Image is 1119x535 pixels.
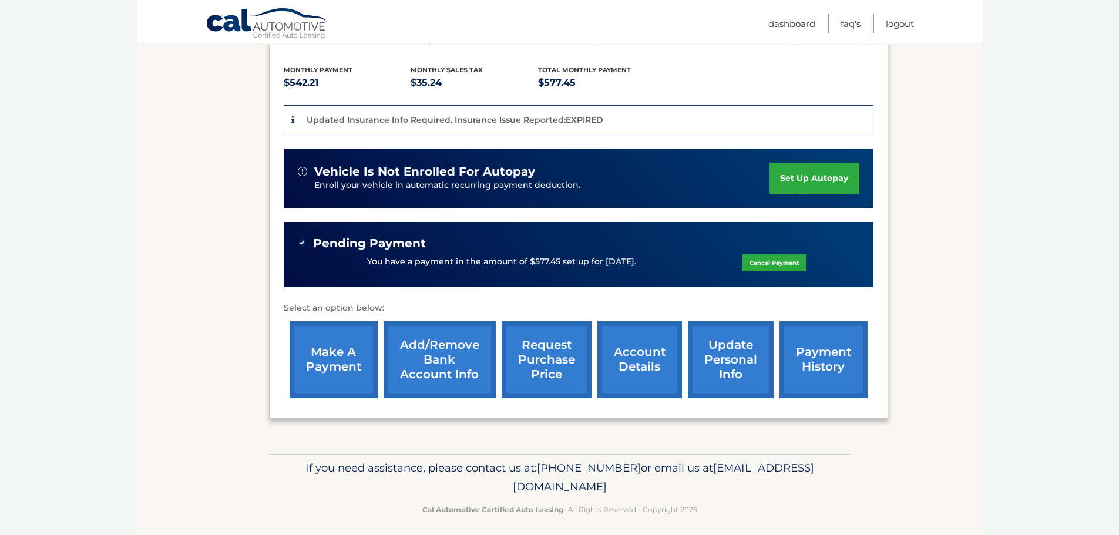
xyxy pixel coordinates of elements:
[298,238,306,247] img: check-green.svg
[307,115,603,125] p: Updated Insurance Info Required. Insurance Issue Reported:EXPIRED
[886,14,914,33] a: Logout
[411,66,483,74] span: Monthly sales Tax
[313,236,426,251] span: Pending Payment
[779,321,868,398] a: payment history
[422,505,563,514] strong: Cal Automotive Certified Auto Leasing
[537,461,641,475] span: [PHONE_NUMBER]
[742,254,806,271] a: Cancel Payment
[688,321,774,398] a: update personal info
[502,321,592,398] a: request purchase price
[411,75,538,91] p: $35.24
[538,66,631,74] span: Total Monthly Payment
[841,14,861,33] a: FAQ's
[277,503,843,516] p: - All Rights Reserved - Copyright 2025
[384,321,496,398] a: Add/Remove bank account info
[768,14,815,33] a: Dashboard
[314,164,535,179] span: vehicle is not enrolled for autopay
[284,301,873,315] p: Select an option below:
[284,75,411,91] p: $542.21
[597,321,682,398] a: account details
[367,255,636,268] p: You have a payment in the amount of $577.45 set up for [DATE].
[290,321,378,398] a: make a payment
[277,459,843,496] p: If you need assistance, please contact us at: or email us at
[769,163,859,194] a: set up autopay
[284,66,352,74] span: Monthly Payment
[298,167,307,176] img: alert-white.svg
[206,8,329,42] a: Cal Automotive
[538,75,666,91] p: $577.45
[314,179,770,192] p: Enroll your vehicle in automatic recurring payment deduction.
